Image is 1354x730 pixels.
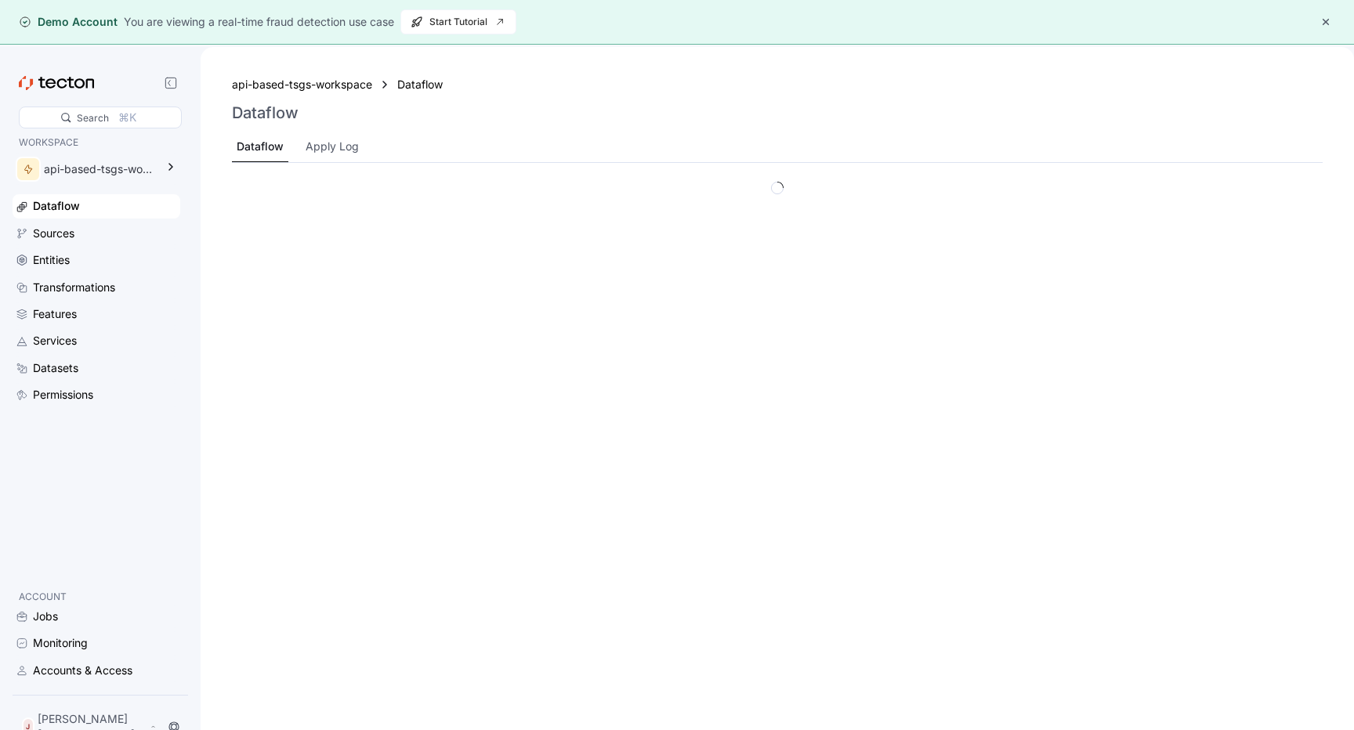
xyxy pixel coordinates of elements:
a: api-based-tsgs-workspace [232,76,372,93]
div: You are viewing a real-time fraud detection use case [124,13,394,31]
div: Dataflow [33,197,80,215]
div: Monitoring [33,634,88,652]
a: Dataflow [13,194,180,218]
div: Search [77,110,109,125]
div: Jobs [33,608,58,625]
div: Sources [33,225,74,242]
p: WORKSPACE [19,135,174,150]
a: Services [13,329,180,352]
div: api-based-tsgs-workspace [44,161,155,178]
a: Jobs [13,605,180,628]
a: Transformations [13,276,180,299]
a: Datasets [13,356,180,380]
div: Features [33,305,77,323]
div: Apply Log [306,138,359,155]
div: Datasets [33,360,78,377]
div: ⌘K [118,109,136,126]
a: Entities [13,248,180,272]
button: Start Tutorial [400,9,516,34]
div: Dataflow [237,138,284,155]
div: Search⌘K [19,107,182,128]
a: Sources [13,222,180,245]
div: Accounts & Access [33,662,132,679]
p: ACCOUNT [19,589,174,605]
a: Dataflow [397,76,452,93]
a: Features [13,302,180,326]
div: Permissions [33,386,93,403]
div: Demo Account [19,14,118,30]
h3: Dataflow [232,103,299,122]
div: Entities [33,251,70,269]
div: Transformations [33,279,115,296]
a: Monitoring [13,631,180,655]
a: Accounts & Access [13,659,180,682]
span: Start Tutorial [411,10,506,34]
a: Permissions [13,383,180,407]
div: Services [33,332,77,349]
